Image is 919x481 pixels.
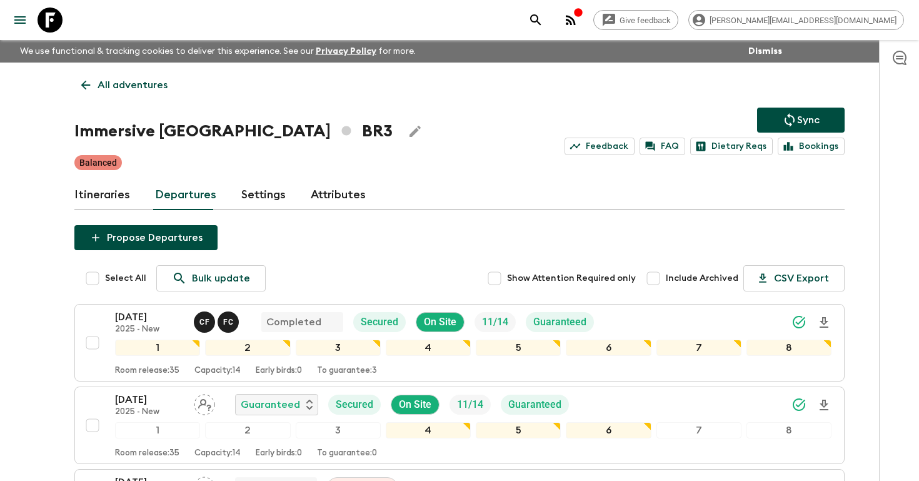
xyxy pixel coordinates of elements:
div: 4 [386,340,471,356]
p: 11 / 14 [457,397,483,412]
p: Bulk update [192,271,250,286]
p: Completed [266,315,321,330]
a: Bulk update [156,265,266,291]
span: Show Attention Required only [507,272,636,285]
div: 2 [205,340,290,356]
div: 7 [656,422,741,438]
p: Room release: 35 [115,448,179,458]
div: 1 [115,340,200,356]
p: 2025 - New [115,407,184,417]
span: Clarissa Fusco, Felipe Cavalcanti [194,315,241,325]
a: All adventures [74,73,174,98]
div: Trip Fill [475,312,516,332]
div: 7 [656,340,741,356]
p: [DATE] [115,310,184,325]
div: 1 [115,422,200,438]
h1: Immersive [GEOGRAPHIC_DATA] BR3 [74,119,393,144]
div: Secured [328,395,381,415]
div: 5 [476,340,561,356]
a: Attributes [311,180,366,210]
div: On Site [416,312,465,332]
p: Early birds: 0 [256,448,302,458]
p: Guaranteed [533,315,586,330]
p: All adventures [98,78,168,93]
p: Guaranteed [241,397,300,412]
button: [DATE]2025 - NewAssign pack leaderGuaranteedSecuredOn SiteTrip FillGuaranteed12345678Room release... [74,387,845,464]
button: Sync adventure departures to the booking engine [757,108,845,133]
p: Secured [336,397,373,412]
span: Give feedback [613,16,678,25]
p: Balanced [79,156,117,169]
p: Early birds: 0 [256,366,302,376]
p: To guarantee: 3 [317,366,377,376]
div: 6 [566,340,651,356]
span: Assign pack leader [194,398,215,408]
button: search adventures [523,8,548,33]
div: Trip Fill [449,395,491,415]
span: [PERSON_NAME][EMAIL_ADDRESS][DOMAIN_NAME] [703,16,903,25]
p: Guaranteed [508,397,561,412]
div: Secured [353,312,406,332]
span: Include Archived [666,272,738,285]
a: FAQ [640,138,685,155]
p: 11 / 14 [482,315,508,330]
div: On Site [391,395,439,415]
a: Departures [155,180,216,210]
p: [DATE] [115,392,184,407]
span: Select All [105,272,146,285]
button: menu [8,8,33,33]
button: Dismiss [745,43,785,60]
p: Secured [361,315,398,330]
div: 8 [746,422,831,438]
p: On Site [399,397,431,412]
svg: Synced Successfully [791,315,806,330]
div: 4 [386,422,471,438]
a: Give feedback [593,10,678,30]
svg: Download Onboarding [816,398,831,413]
p: To guarantee: 0 [317,448,377,458]
p: Capacity: 14 [194,448,241,458]
p: 2025 - New [115,325,184,335]
a: Feedback [565,138,635,155]
p: Sync [797,113,820,128]
button: Edit Adventure Title [403,119,428,144]
p: Room release: 35 [115,366,179,376]
button: CSV Export [743,265,845,291]
div: 3 [296,340,381,356]
a: Bookings [778,138,845,155]
svg: Download Onboarding [816,315,831,330]
p: Capacity: 14 [194,366,241,376]
div: 3 [296,422,381,438]
svg: Synced Successfully [791,397,806,412]
button: [DATE]2025 - NewClarissa Fusco, Felipe CavalcantiCompletedSecuredOn SiteTrip FillGuaranteed123456... [74,304,845,382]
a: Settings [241,180,286,210]
a: Itineraries [74,180,130,210]
a: Privacy Policy [316,47,376,56]
p: On Site [424,315,456,330]
div: 5 [476,422,561,438]
button: Propose Departures [74,225,218,250]
p: We use functional & tracking cookies to deliver this experience. See our for more. [15,40,421,63]
div: 6 [566,422,651,438]
div: [PERSON_NAME][EMAIL_ADDRESS][DOMAIN_NAME] [688,10,904,30]
div: 2 [205,422,290,438]
a: Dietary Reqs [690,138,773,155]
div: 8 [746,340,831,356]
